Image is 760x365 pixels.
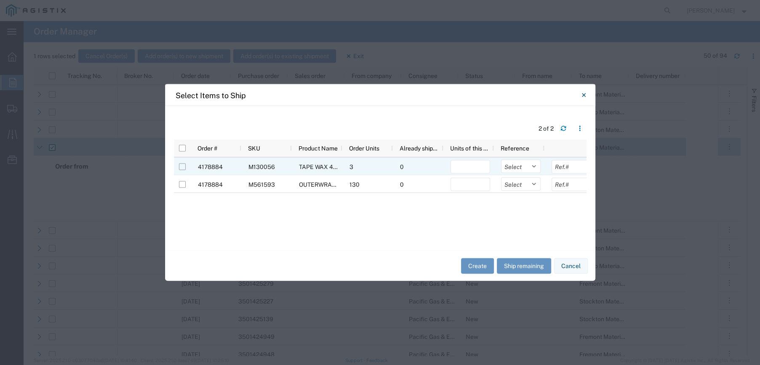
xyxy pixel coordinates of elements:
button: Ship remaining [497,258,551,274]
button: Create [461,258,494,274]
h4: Select Items to Ship [176,89,246,101]
button: Close [576,87,592,104]
input: Ref.# [552,160,591,174]
span: M130056 [248,164,275,170]
span: M561593 [248,181,275,188]
span: TAPE WAX 4" TRENTON NO. 1 9' [299,164,386,170]
button: Refresh table [557,122,570,135]
span: 0 [400,164,404,170]
span: Order # [197,145,217,152]
input: Ref.# [552,178,591,191]
span: Order Units [349,145,379,152]
span: 4178884 [198,164,223,170]
span: 130 [349,181,360,188]
span: OUTERWRAP MCO 110 TRENTON TAPE 4"X4' [299,181,422,188]
button: Cancel [554,258,588,274]
span: Units of this shipment [450,145,491,152]
span: 3 [349,164,353,170]
span: 4178884 [198,181,223,188]
span: Reference [501,145,529,152]
span: Already shipped [400,145,440,152]
span: Product Name [299,145,338,152]
div: 2 of 2 [539,124,554,133]
span: SKU [248,145,260,152]
span: 0 [400,181,404,188]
